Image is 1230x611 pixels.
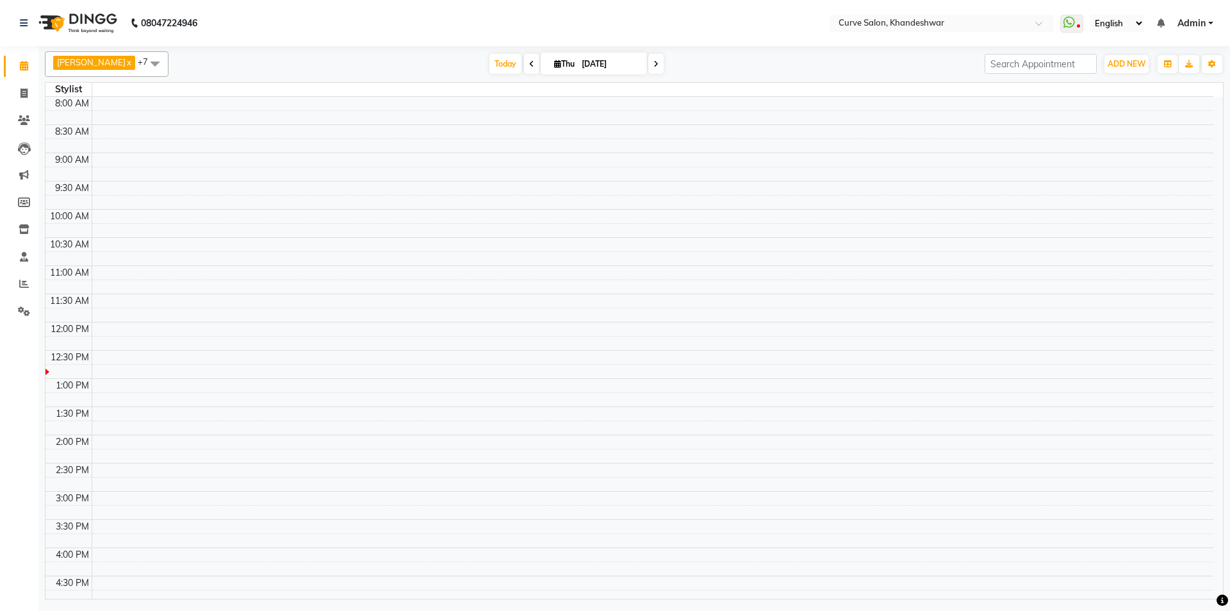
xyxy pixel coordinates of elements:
div: 10:00 AM [47,210,92,223]
div: 11:00 AM [47,266,92,280]
div: 9:30 AM [53,181,92,195]
div: 3:30 PM [53,520,92,533]
span: Thu [551,59,578,69]
div: Stylist [45,83,92,96]
div: 12:00 PM [48,322,92,336]
a: x [126,57,131,67]
div: 1:30 PM [53,407,92,421]
div: 12:30 PM [48,351,92,364]
div: 2:00 PM [53,435,92,449]
div: 3:00 PM [53,492,92,505]
div: 4:00 PM [53,548,92,562]
div: 8:30 AM [53,125,92,138]
div: 2:30 PM [53,464,92,477]
div: 4:30 PM [53,576,92,590]
div: 1:00 PM [53,379,92,392]
div: 8:00 AM [53,97,92,110]
span: ADD NEW [1108,59,1145,69]
img: logo [33,5,120,41]
input: 2025-09-04 [578,54,642,74]
b: 08047224946 [141,5,197,41]
button: ADD NEW [1104,55,1149,73]
div: 9:00 AM [53,153,92,167]
span: +7 [138,56,158,67]
div: 11:30 AM [47,294,92,308]
div: 10:30 AM [47,238,92,251]
span: [PERSON_NAME] [57,57,126,67]
input: Search Appointment [985,54,1097,74]
span: Admin [1177,17,1206,30]
span: Today [489,54,521,74]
